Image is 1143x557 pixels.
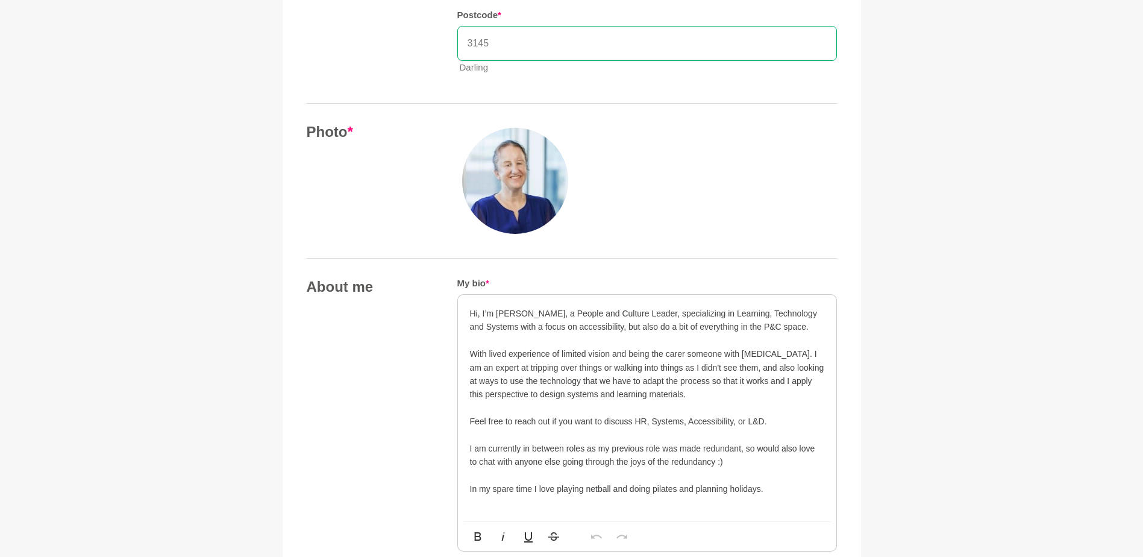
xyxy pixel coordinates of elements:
[610,524,633,549] button: Redo (Ctrl+Shift+Z)
[585,524,608,549] button: Undo (Ctrl+Z)
[470,442,824,469] p: I am currently in between roles as my previous role was made redundant, so would also love to cha...
[470,347,824,401] p: With lived experience of limited vision and being the carer someone with [MEDICAL_DATA]. I am an ...
[470,307,824,334] p: Hi, I’m [PERSON_NAME], a People and Culture Leader, specializing in Learning, Technology and Syst...
[457,10,837,21] h5: Postcode
[517,524,540,549] button: Underline (Ctrl+U)
[542,524,565,549] button: Strikethrough (Ctrl+S)
[492,524,515,549] button: Italic (Ctrl+I)
[307,123,433,141] h4: Photo
[470,415,824,428] p: Feel free to reach out if you want to discuss HR, Systems, Accessibility, or L&D.
[307,278,433,296] h4: About me
[470,482,824,496] p: In my spare time I love playing netball and doing pilates and planning holidays.
[457,278,837,289] h5: My bio
[460,61,837,75] p: Darling
[457,26,837,61] input: Postcode
[466,524,489,549] button: Bold (Ctrl+B)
